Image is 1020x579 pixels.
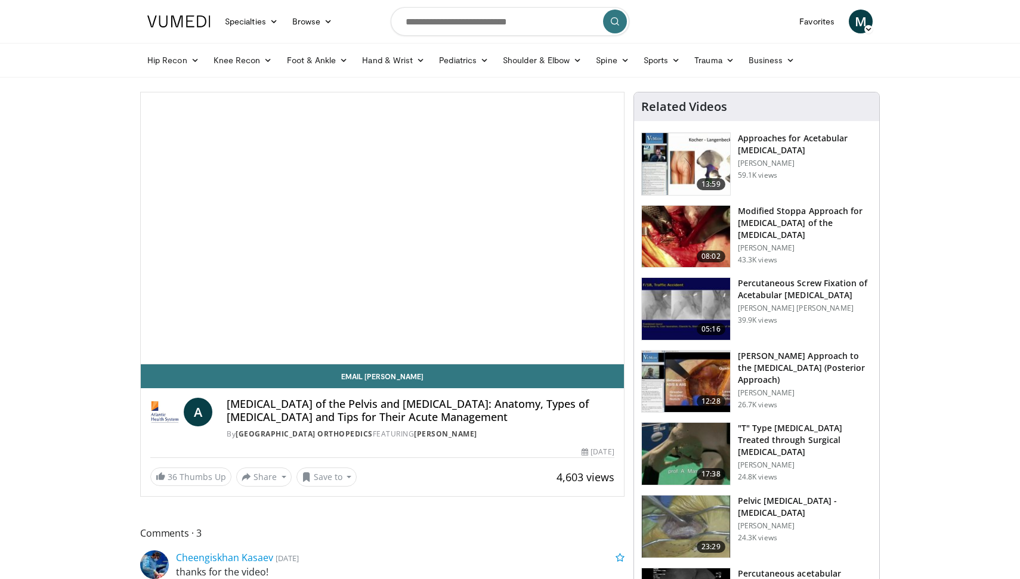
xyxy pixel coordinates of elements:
a: 36 Thumbs Up [150,467,231,486]
a: Specialties [218,10,285,33]
h4: [MEDICAL_DATA] of the Pelvis and [MEDICAL_DATA]: Anatomy, Types of [MEDICAL_DATA] and Tips for Th... [227,398,614,423]
a: Hand & Wrist [355,48,432,72]
img: dC9YmUV2gYCgMiZn4xMDoxOjBrO-I4W8_3.150x105_q85_crop-smart_upscale.jpg [642,496,730,558]
a: M [849,10,873,33]
a: Knee Recon [206,48,280,72]
a: Foot & Ankle [280,48,356,72]
h3: Approaches for Acetabular [MEDICAL_DATA] [738,132,872,156]
a: Browse [285,10,340,33]
a: Trauma [687,48,741,72]
span: 17:38 [697,468,725,480]
a: 23:29 Pelvic [MEDICAL_DATA] - [MEDICAL_DATA] [PERSON_NAME] 24.3K views [641,495,872,558]
a: Cheengiskhan Kasaev [176,551,273,564]
img: Avatar [140,550,169,579]
p: 24.3K views [738,533,777,543]
img: 134112_0000_1.png.150x105_q85_crop-smart_upscale.jpg [642,278,730,340]
span: Comments 3 [140,525,625,541]
a: Shoulder & Elbow [496,48,589,72]
span: 4,603 views [557,470,614,484]
a: Business [741,48,802,72]
span: 08:02 [697,250,725,262]
a: Hip Recon [140,48,206,72]
span: 36 [168,471,177,482]
p: 24.8K views [738,472,777,482]
p: 26.7K views [738,400,777,410]
a: 13:59 Approaches for Acetabular [MEDICAL_DATA] [PERSON_NAME] 59.1K views [641,132,872,196]
img: W88ObRy9Q_ug1lM35hMDoxOjBrOw-uIx_1.150x105_q85_crop-smart_upscale.jpg [642,423,730,485]
span: 12:28 [697,395,725,407]
a: Spine [589,48,636,72]
a: A [184,398,212,426]
div: By FEATURING [227,429,614,439]
p: 59.1K views [738,171,777,180]
div: [DATE] [582,447,614,457]
p: [PERSON_NAME] [738,460,872,470]
a: [PERSON_NAME] [414,429,477,439]
a: 08:02 Modified Stoppa Approach for [MEDICAL_DATA] of the [MEDICAL_DATA] [PERSON_NAME] 43.3K views [641,205,872,268]
span: 13:59 [697,178,725,190]
a: Sports [636,48,688,72]
img: Morristown Medical Center Orthopedics [150,398,179,426]
p: [PERSON_NAME] [738,388,872,398]
h4: Related Videos [641,100,727,114]
a: 05:16 Percutaneous Screw Fixation of Acetabular [MEDICAL_DATA] [PERSON_NAME] [PERSON_NAME] 39.9K ... [641,277,872,340]
p: [PERSON_NAME] [738,159,872,168]
a: Email [PERSON_NAME] [141,364,624,388]
a: Pediatrics [432,48,496,72]
a: [GEOGRAPHIC_DATA] Orthopedics [236,429,373,439]
button: Share [236,467,292,487]
a: 12:28 [PERSON_NAME] Approach to the [MEDICAL_DATA] (Posterior Approach) [PERSON_NAME] 26.7K views [641,350,872,413]
video-js: Video Player [141,92,624,364]
img: a7802dcb-a1f5-4745-8906-e9ce72290926.150x105_q85_crop-smart_upscale.jpg [642,351,730,413]
h3: Modified Stoppa Approach for [MEDICAL_DATA] of the [MEDICAL_DATA] [738,205,872,241]
p: 39.9K views [738,315,777,325]
button: Save to [296,467,357,487]
p: [PERSON_NAME] [738,521,872,531]
h3: Percutaneous Screw Fixation of Acetabular [MEDICAL_DATA] [738,277,872,301]
p: [PERSON_NAME] [PERSON_NAME] [738,304,872,313]
input: Search topics, interventions [391,7,629,36]
p: [PERSON_NAME] [738,243,872,253]
img: f3295678-8bed-4037-ac70-87846832ee0b.150x105_q85_crop-smart_upscale.jpg [642,206,730,268]
h3: Pelvic [MEDICAL_DATA] - [MEDICAL_DATA] [738,495,872,519]
h3: [PERSON_NAME] Approach to the [MEDICAL_DATA] (Posterior Approach) [738,350,872,386]
a: Favorites [792,10,842,33]
span: 23:29 [697,541,725,553]
img: 289877_0000_1.png.150x105_q85_crop-smart_upscale.jpg [642,133,730,195]
img: VuMedi Logo [147,16,211,27]
p: thanks for the video! [176,565,625,579]
a: 17:38 "T" Type [MEDICAL_DATA] Treated through Surgical [MEDICAL_DATA] [PERSON_NAME] 24.8K views [641,422,872,485]
h3: "T" Type [MEDICAL_DATA] Treated through Surgical [MEDICAL_DATA] [738,422,872,458]
p: 43.3K views [738,255,777,265]
small: [DATE] [276,553,299,563]
span: 05:16 [697,323,725,335]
